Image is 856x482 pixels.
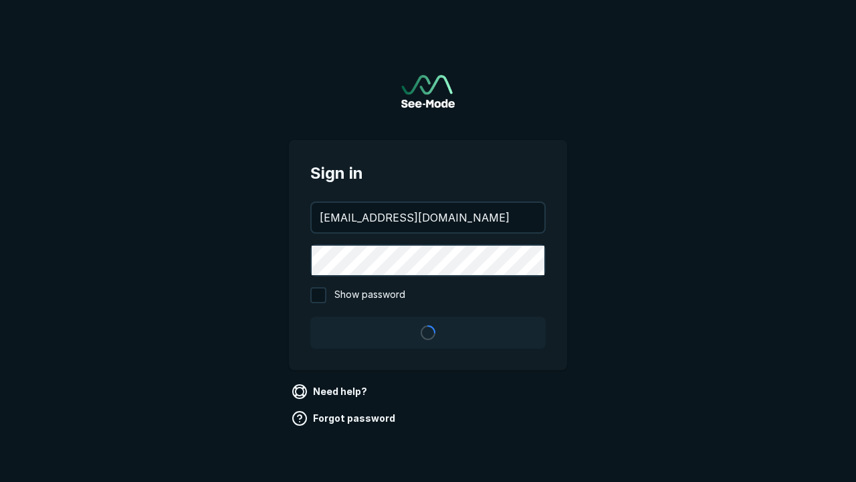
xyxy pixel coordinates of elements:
a: Forgot password [289,408,401,429]
a: Need help? [289,381,372,402]
span: Show password [334,287,405,303]
span: Sign in [310,161,546,185]
a: Go to sign in [401,75,455,108]
img: See-Mode Logo [401,75,455,108]
input: your@email.com [312,203,544,232]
